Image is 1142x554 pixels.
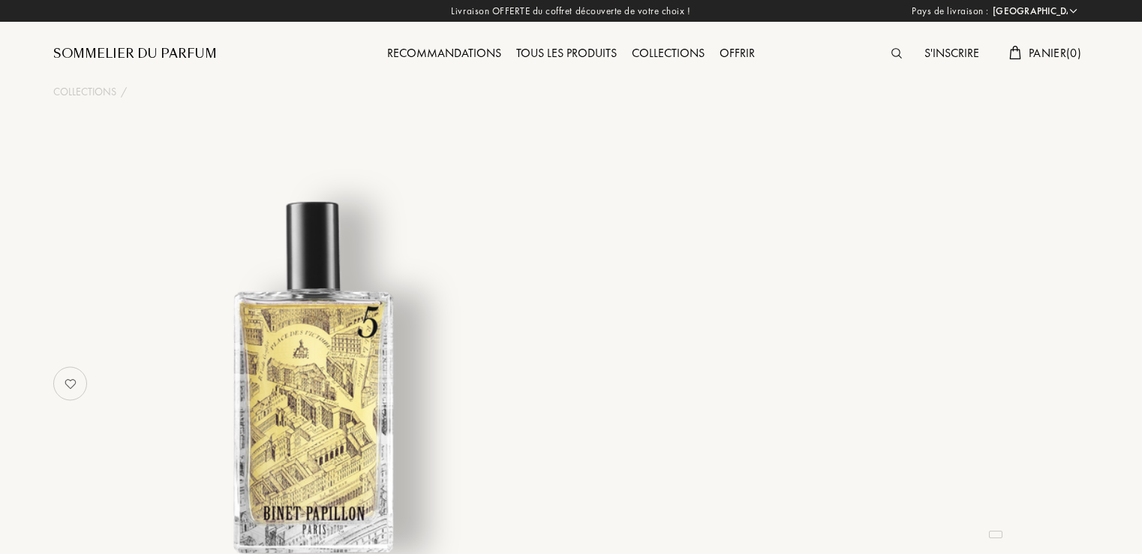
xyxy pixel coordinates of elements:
div: Recommandations [380,44,509,64]
img: no_like_p.png [56,369,86,399]
a: Collections [624,45,712,61]
div: S'inscrire [917,44,987,64]
span: Panier ( 0 ) [1029,45,1081,61]
a: Sommelier du Parfum [53,45,217,63]
div: Offrir [712,44,762,64]
a: S'inscrire [917,45,987,61]
span: Pays de livraison : [912,4,989,19]
div: Tous les produits [509,44,624,64]
a: Collections [53,84,116,100]
a: Offrir [712,45,762,61]
a: Recommandations [380,45,509,61]
div: Collections [624,44,712,64]
img: search_icn.svg [891,48,902,59]
a: Tous les produits [509,45,624,61]
img: cart.svg [1009,46,1021,59]
div: / [121,84,127,100]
